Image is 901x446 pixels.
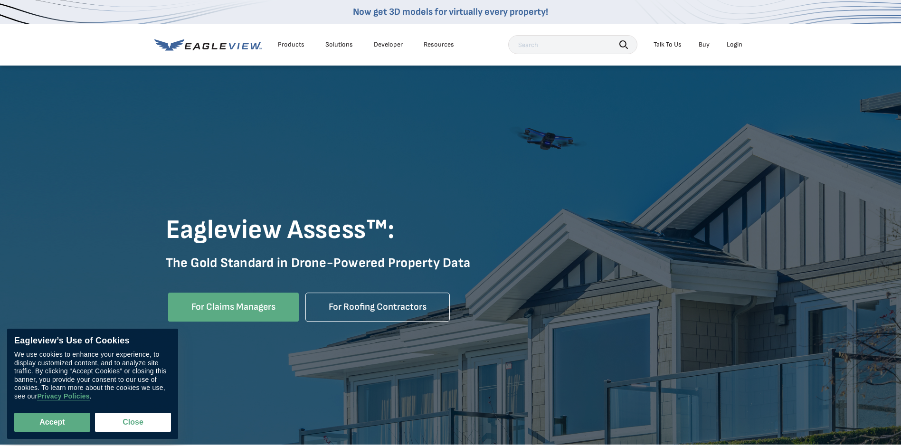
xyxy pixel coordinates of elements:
div: Login [727,40,742,49]
button: Close [95,413,171,432]
a: Developer [374,40,403,49]
button: Accept [14,413,90,432]
div: We use cookies to enhance your experience, to display customized content, and to analyze site tra... [14,351,171,401]
a: Buy [699,40,710,49]
a: For Claims Managers [168,293,299,322]
a: Privacy Policies [37,393,89,401]
div: Resources [424,40,454,49]
div: Talk To Us [654,40,682,49]
div: Solutions [325,40,353,49]
input: Search [508,35,637,54]
h1: Eagleview Assess™: [166,214,736,247]
a: For Roofing Contractors [305,293,450,322]
strong: The Gold Standard in Drone-Powered Property Data [166,255,471,271]
div: Products [278,40,304,49]
a: Now get 3D models for virtually every property! [353,6,548,18]
div: Eagleview’s Use of Cookies [14,336,171,346]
